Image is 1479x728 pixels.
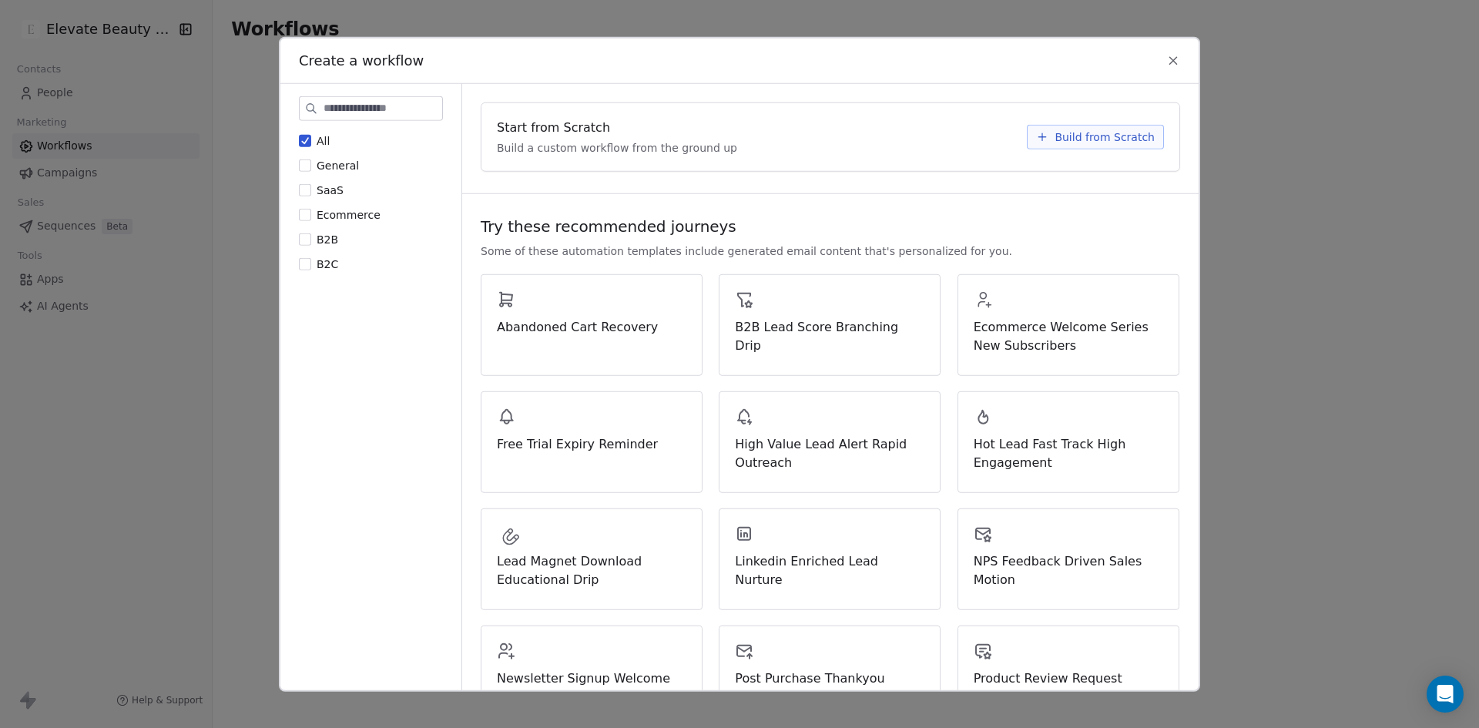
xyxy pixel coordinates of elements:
[317,233,338,245] span: B2B
[974,552,1163,589] span: NPS Feedback Driven Sales Motion
[735,434,924,471] span: High Value Lead Alert Rapid Outreach
[481,215,736,237] span: Try these recommended journeys
[317,183,344,196] span: SaaS
[735,669,924,706] span: Post Purchase Thankyou Upsell
[497,669,686,706] span: Newsletter Signup Welcome Series
[1055,129,1155,144] span: Build from Scratch
[299,133,311,148] button: All
[497,118,610,136] span: Start from Scratch
[735,317,924,354] span: B2B Lead Score Branching Drip
[1427,676,1464,713] div: Open Intercom Messenger
[497,317,686,336] span: Abandoned Cart Recovery
[481,243,1012,258] span: Some of these automation templates include generated email content that's personalized for you.
[317,134,330,146] span: All
[299,256,311,271] button: B2C
[974,317,1163,354] span: Ecommerce Welcome Series New Subscribers
[974,669,1163,706] span: Product Review Request Automation
[299,50,424,70] span: Create a workflow
[497,552,686,589] span: Lead Magnet Download Educational Drip
[317,159,359,171] span: General
[299,206,311,222] button: Ecommerce
[299,157,311,173] button: General
[974,434,1163,471] span: Hot Lead Fast Track High Engagement
[299,231,311,247] button: B2B
[497,139,737,155] span: Build a custom workflow from the ground up
[1027,124,1164,149] button: Build from Scratch
[317,208,381,220] span: Ecommerce
[317,257,338,270] span: B2C
[735,552,924,589] span: Linkedin Enriched Lead Nurture
[497,434,686,453] span: Free Trial Expiry Reminder
[299,182,311,197] button: SaaS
